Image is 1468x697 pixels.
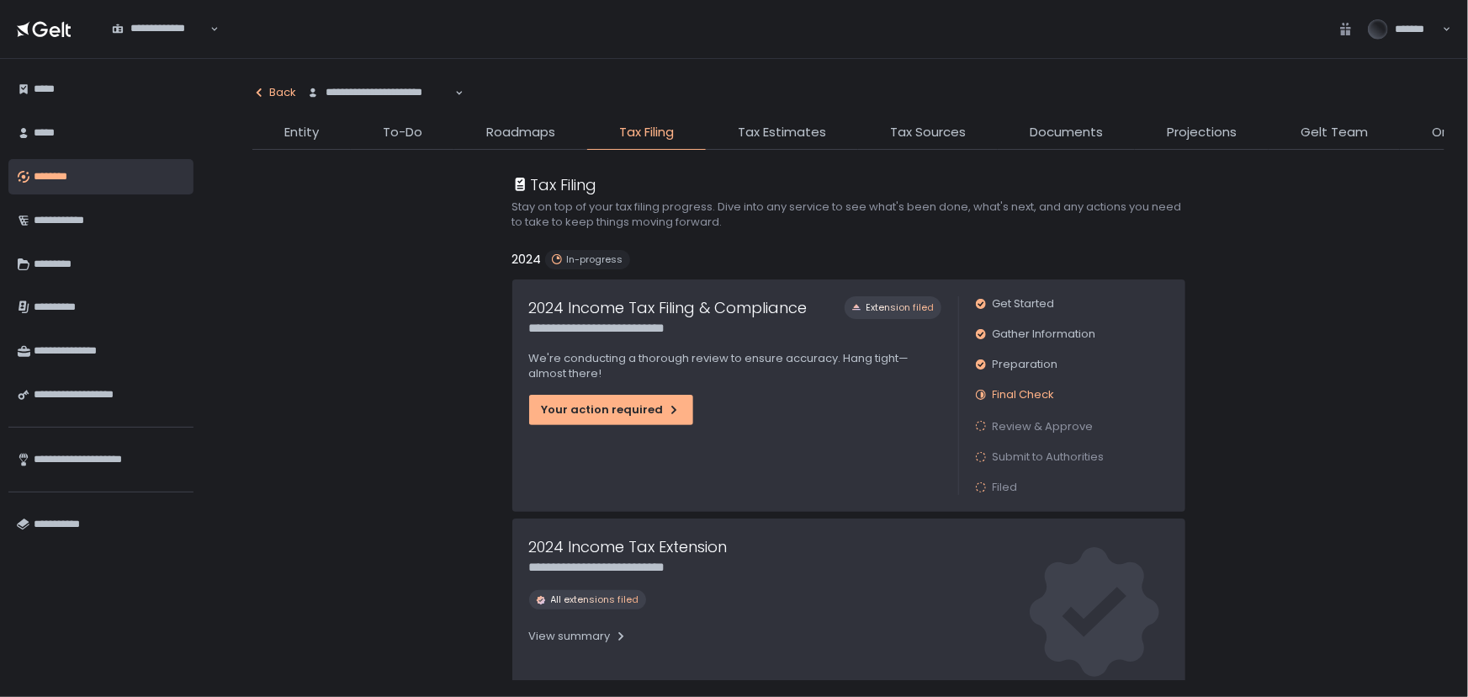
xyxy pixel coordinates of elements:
span: Review & Approve [993,418,1094,434]
span: Filed [993,480,1018,495]
button: Your action required [529,395,693,425]
span: Documents [1030,123,1103,142]
span: Extension filed [866,301,935,314]
span: Final Check [993,387,1055,402]
div: Search for option [296,76,464,111]
div: View summary [529,629,628,644]
button: View summary [529,623,628,650]
div: Back [252,85,296,100]
span: Submit to Authorities [993,450,1105,465]
h2: Stay on top of your tax filing progress. Dive into any service to see what's been done, what's ne... [512,200,1185,230]
span: To-Do [383,123,422,142]
span: Roadmaps [486,123,555,142]
button: Back [252,76,296,109]
span: Preparation [993,357,1058,372]
span: Tax Estimates [738,123,826,142]
p: We're conducting a thorough review to ensure accuracy. Hang tight—almost there! [529,351,941,381]
input: Search for option [112,36,209,53]
span: Entity [284,123,319,142]
span: In-progress [567,253,623,266]
span: Get Started [993,296,1055,311]
span: Gelt Team [1301,123,1368,142]
h1: 2024 Income Tax Filing & Compliance [529,296,808,319]
h2: 2024 [512,250,542,269]
span: Projections [1167,123,1237,142]
span: Gather Information [993,327,1096,342]
h1: 2024 Income Tax Extension [529,535,728,558]
div: Your action required [542,402,681,418]
span: Tax Sources [890,123,966,142]
span: Tax Filing [619,123,674,142]
span: All extensions filed [551,593,639,606]
div: Search for option [101,12,219,47]
input: Search for option [307,100,453,117]
div: Tax Filing [512,173,597,196]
